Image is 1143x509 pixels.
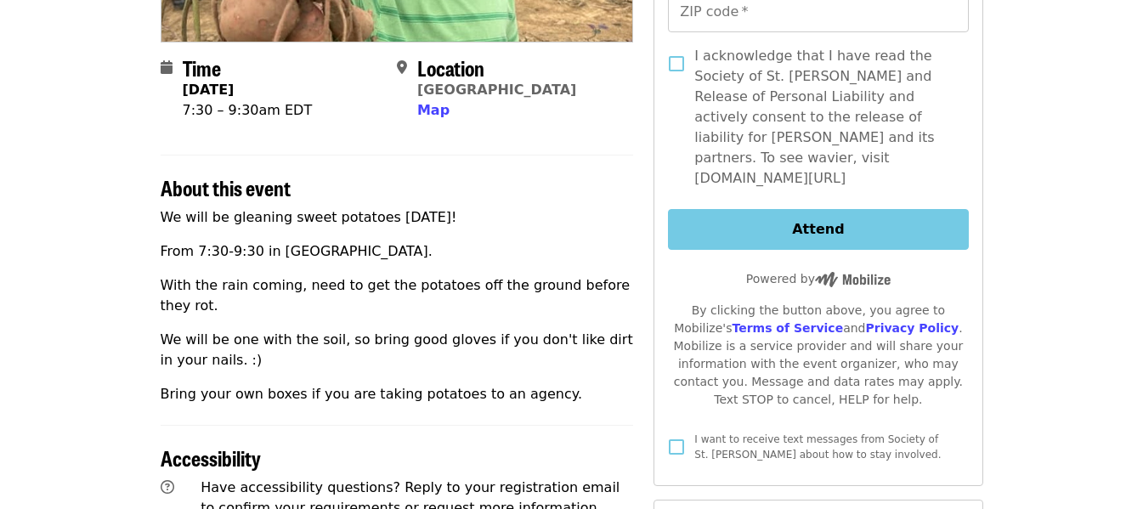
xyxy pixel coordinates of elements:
[417,102,450,118] span: Map
[161,384,634,404] p: Bring your own boxes if you are taking potatoes to an agency.
[746,272,891,286] span: Powered by
[161,330,634,370] p: We will be one with the soil, so bring good gloves if you don't like dirt in your nails. :)
[161,443,261,472] span: Accessibility
[732,321,843,335] a: Terms of Service
[183,53,221,82] span: Time
[417,100,450,121] button: Map
[183,100,313,121] div: 7:30 – 9:30am EDT
[865,321,959,335] a: Privacy Policy
[161,275,634,316] p: With the rain coming, need to get the potatoes off the ground before they rot.
[815,272,891,287] img: Powered by Mobilize
[161,172,291,202] span: About this event
[161,59,173,76] i: calendar icon
[161,479,174,495] i: question-circle icon
[161,207,634,228] p: We will be gleaning sweet potatoes [DATE]!
[417,53,484,82] span: Location
[668,209,968,250] button: Attend
[161,241,634,262] p: From 7:30-9:30 in [GEOGRAPHIC_DATA].
[694,433,941,461] span: I want to receive text messages from Society of St. [PERSON_NAME] about how to stay involved.
[668,302,968,409] div: By clicking the button above, you agree to Mobilize's and . Mobilize is a service provider and wi...
[694,46,954,189] span: I acknowledge that I have read the Society of St. [PERSON_NAME] and Release of Personal Liability...
[183,82,235,98] strong: [DATE]
[417,82,576,98] a: [GEOGRAPHIC_DATA]
[397,59,407,76] i: map-marker-alt icon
